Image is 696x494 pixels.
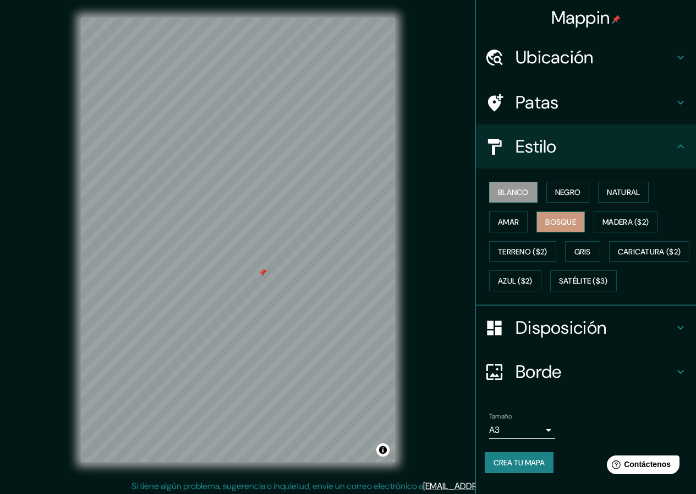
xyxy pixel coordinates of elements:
[498,247,547,257] font: Terreno ($2)
[618,247,681,257] font: Caricatura ($2)
[485,452,553,473] button: Crea tu mapa
[607,187,640,197] font: Natural
[609,241,690,262] button: Caricatura ($2)
[516,360,562,383] font: Borde
[489,412,512,421] font: Tamaño
[489,424,500,436] font: A3
[598,182,649,203] button: Natural
[476,306,696,350] div: Disposición
[550,270,617,291] button: Satélite ($3)
[489,182,538,203] button: Blanco
[376,443,390,457] button: Activar o desactivar atribución
[423,480,559,492] a: [EMAIL_ADDRESS][DOMAIN_NAME]
[574,247,591,257] font: Gris
[551,6,610,29] font: Mappin
[594,211,657,232] button: Madera ($2)
[516,91,559,114] font: Patas
[602,217,649,227] font: Madera ($2)
[612,15,621,24] img: pin-icon.png
[565,241,600,262] button: Gris
[555,187,581,197] font: Negro
[598,451,684,482] iframe: Lanzador de widgets de ayuda
[516,316,606,339] font: Disposición
[516,46,594,69] font: Ubicación
[546,182,590,203] button: Negro
[498,217,519,227] font: Amar
[489,270,541,291] button: Azul ($2)
[498,276,533,286] font: Azul ($2)
[489,211,528,232] button: Amar
[489,241,556,262] button: Terreno ($2)
[498,187,529,197] font: Blanco
[545,217,576,227] font: Bosque
[476,124,696,169] div: Estilo
[476,350,696,394] div: Borde
[559,276,608,286] font: Satélite ($3)
[494,458,545,468] font: Crea tu mapa
[81,18,395,462] canvas: Mapa
[489,421,555,439] div: A3
[131,480,423,492] font: Si tiene algún problema, sugerencia o inquietud, envíe un correo electrónico a
[536,211,585,232] button: Bosque
[476,35,696,79] div: Ubicación
[516,135,557,158] font: Estilo
[476,80,696,124] div: Patas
